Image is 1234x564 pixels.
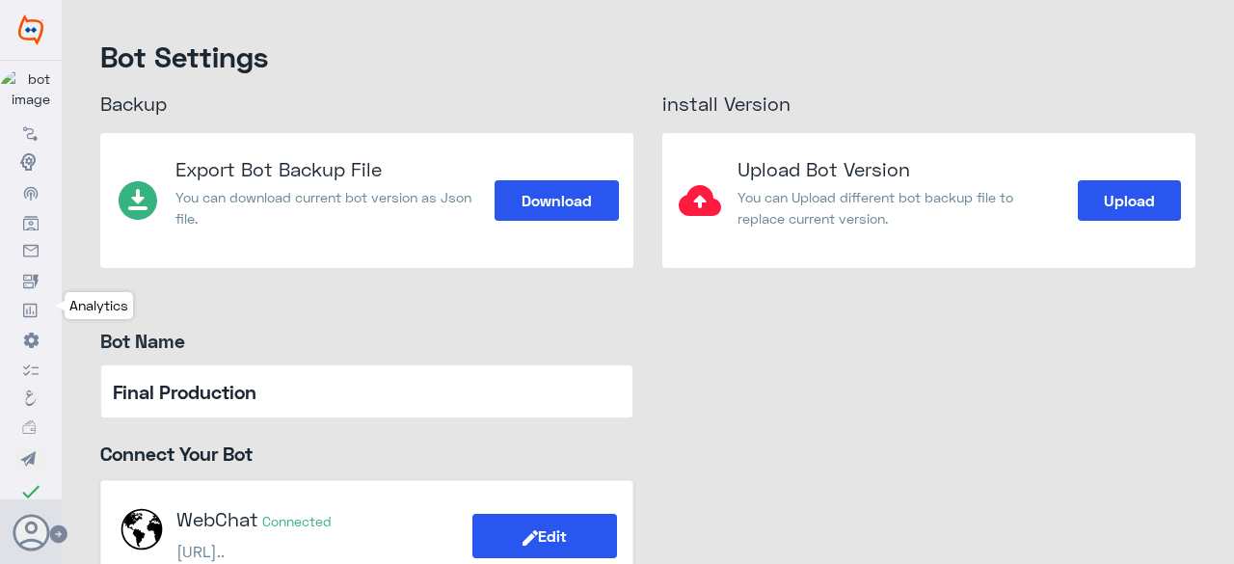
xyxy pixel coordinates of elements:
[100,326,633,355] label: Bot Name
[100,81,633,126] h3: Backup
[176,508,332,532] h4: WebChat
[100,442,633,465] h2: Connect Your Bot
[523,526,567,545] span: Edit
[175,187,480,228] p: You can download current bot version as Json file.
[472,514,617,558] button: Edit
[19,480,42,503] i: check
[662,81,1195,126] h3: install Version
[738,187,1063,228] p: You can Upload different bot backup file to replace current version.
[262,513,332,529] small: Connected
[1078,180,1181,221] button: Upload
[175,158,480,180] h3: Export Bot Backup File
[69,297,128,313] span: Analytics
[18,14,43,45] img: Widebot Logo
[13,514,49,551] button: Avatar
[176,542,332,560] p: [URL]..
[100,364,633,418] input: Final Production
[738,158,1063,180] h3: Upload Bot Version
[100,39,1195,73] h4: Bot Settings
[495,180,619,221] button: Download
